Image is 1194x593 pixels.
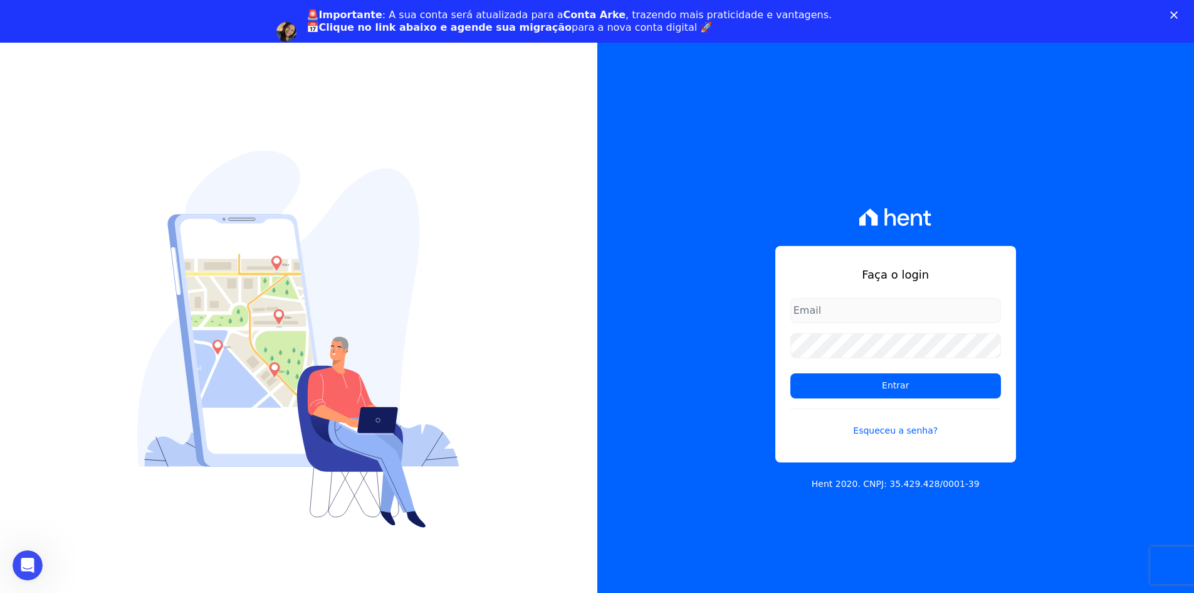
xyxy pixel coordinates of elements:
[790,266,1001,283] h1: Faça o login
[306,9,382,21] b: 🚨Importante
[137,151,459,528] img: Login
[790,409,1001,437] a: Esqueceu a senha?
[790,373,1001,398] input: Entrar
[812,478,980,491] p: Hent 2020. CNPJ: 35.429.428/0001-39
[276,22,296,42] img: Profile image for Adriane
[306,41,410,55] a: Agendar migração
[13,550,43,580] iframe: Intercom live chat
[1170,11,1183,19] div: Fechar
[790,298,1001,323] input: Email
[563,9,626,21] b: Conta Arke
[319,21,572,33] b: Clique no link abaixo e agende sua migração
[306,9,832,34] div: : A sua conta será atualizada para a , trazendo mais praticidade e vantagens. 📅 para a nova conta...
